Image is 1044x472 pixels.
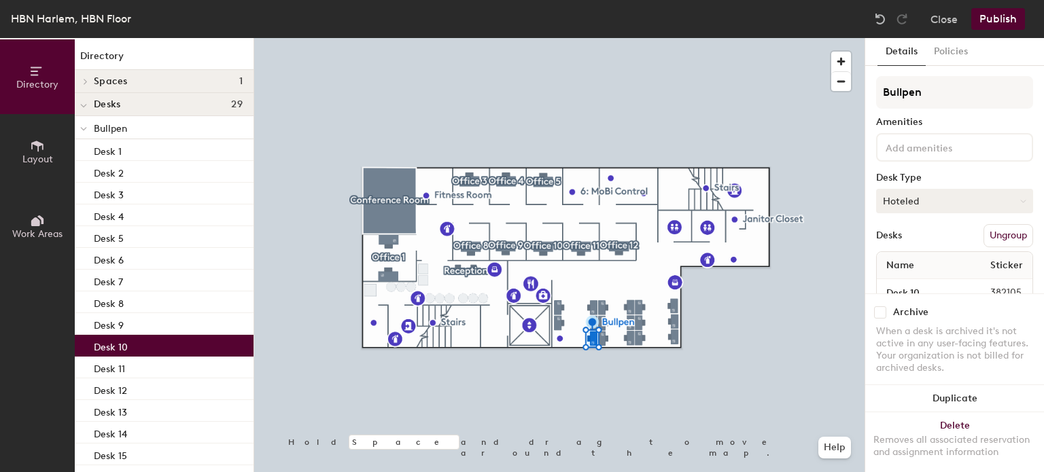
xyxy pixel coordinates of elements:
[94,381,127,397] p: Desk 12
[895,12,909,26] img: Redo
[873,434,1036,458] div: Removes all associated reservation and assignment information
[873,12,887,26] img: Undo
[876,189,1033,213] button: Hoteled
[231,99,243,110] span: 29
[958,285,1030,300] span: 382105
[94,229,124,244] p: Desk 5
[876,325,1033,374] div: When a desk is archived it's not active in any user-facing features. Your organization is not bil...
[94,338,128,353] p: Desk 10
[94,316,124,331] p: Desk 9
[876,230,902,241] div: Desks
[883,139,1005,155] input: Add amenities
[984,224,1033,247] button: Ungroup
[893,307,928,318] div: Archive
[94,424,127,440] p: Desk 14
[876,117,1033,128] div: Amenities
[94,123,127,134] span: Bullpen
[94,446,127,462] p: Desk 15
[94,294,124,310] p: Desk 8
[16,79,58,90] span: Directory
[11,10,131,27] div: HBN Harlem, HBN Floor
[94,76,128,87] span: Spaces
[75,49,254,70] h1: Directory
[94,142,122,158] p: Desk 1
[22,153,53,165] span: Layout
[926,38,976,66] button: Policies
[94,272,123,288] p: Desk 7
[12,228,63,240] span: Work Areas
[239,76,243,87] span: 1
[94,207,124,223] p: Desk 4
[94,164,124,179] p: Desk 2
[818,437,851,458] button: Help
[876,173,1033,183] div: Desk Type
[94,251,124,266] p: Desk 6
[94,359,125,375] p: Desk 11
[930,8,958,30] button: Close
[94,403,127,418] p: Desk 13
[94,99,120,110] span: Desks
[971,8,1025,30] button: Publish
[865,385,1044,412] button: Duplicate
[880,253,921,278] span: Name
[877,38,926,66] button: Details
[984,253,1030,278] span: Sticker
[880,283,958,302] input: Unnamed desk
[865,412,1044,472] button: DeleteRemoves all associated reservation and assignment information
[94,185,124,201] p: Desk 3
